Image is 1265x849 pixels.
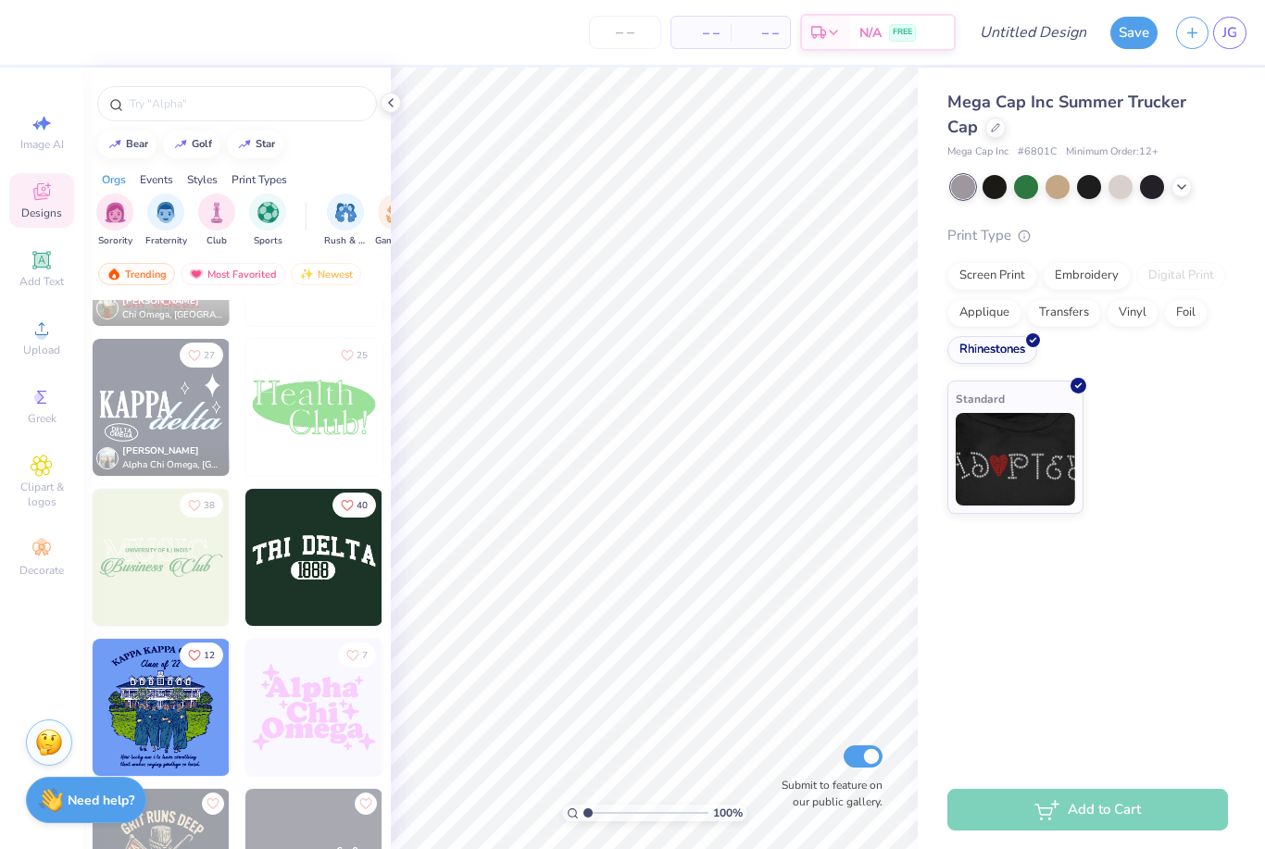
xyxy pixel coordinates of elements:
[382,339,519,476] img: f5f4dbe5-eb30-48b4-b607-f0da8428eae5
[357,501,368,510] span: 40
[299,268,314,281] img: Newest.gif
[335,202,357,223] img: Rush & Bid Image
[105,202,126,223] img: Sorority Image
[126,139,148,149] div: bear
[9,480,74,509] span: Clipart & logos
[180,643,223,668] button: Like
[181,263,285,285] div: Most Favorited
[324,194,367,248] button: filter button
[257,202,279,223] img: Sports Image
[1164,299,1208,327] div: Foil
[324,194,367,248] div: filter for Rush & Bid
[256,139,275,149] div: star
[382,489,519,626] img: 9f90d25e-8900-4f8a-b246-2e7d8f0b5452
[19,274,64,289] span: Add Text
[965,14,1101,51] input: Untitled Design
[357,351,368,360] span: 25
[1027,299,1101,327] div: Transfers
[173,139,188,150] img: trend_line.gif
[382,639,519,776] img: 26421187-7a47-4df5-a832-1a1e79a476a0
[245,489,382,626] img: fc44965f-dbf8-44ca-9433-fd48d42a5e33
[1136,262,1226,290] div: Digital Print
[947,144,1008,160] span: Mega Cap Inc
[713,805,743,821] span: 100 %
[97,131,157,158] button: bear
[192,139,212,149] div: golf
[386,202,407,223] img: Game Day Image
[19,563,64,578] span: Decorate
[1107,299,1159,327] div: Vinyl
[332,493,376,518] button: Like
[145,234,187,248] span: Fraternity
[163,131,220,158] button: golf
[338,643,376,668] button: Like
[96,194,133,248] div: filter for Sorority
[229,339,366,476] img: 1411e81f-6d3f-457b-a148-eab6994e00df
[96,297,119,319] img: Avatar
[683,23,720,43] span: – –
[189,268,204,281] img: most_fav.gif
[771,777,883,810] label: Submit to feature on our public gallery.
[122,294,199,307] span: [PERSON_NAME]
[956,389,1005,408] span: Standard
[375,194,418,248] div: filter for Game Day
[23,343,60,357] span: Upload
[180,343,223,368] button: Like
[204,501,215,510] span: 38
[1222,22,1237,44] span: JG
[229,489,366,626] img: 8cdf3a84-a802-4e68-aefc-26ef9c2ae3b9
[93,639,230,776] img: d367f891-7ffc-4e43-b40a-b6cada5ccd83
[1213,17,1246,49] a: JG
[207,202,227,223] img: Club Image
[245,339,382,476] img: eba1cdf5-7845-4d0a-a47b-4ed70e7e2cb7
[96,194,133,248] button: filter button
[589,16,661,49] input: – –
[207,234,227,248] span: Club
[232,171,287,188] div: Print Types
[128,94,365,113] input: Try "Alpha"
[202,793,224,815] button: Like
[362,651,368,660] span: 7
[198,194,235,248] div: filter for Club
[1043,262,1131,290] div: Embroidery
[106,268,121,281] img: trending.gif
[249,194,286,248] div: filter for Sports
[107,139,122,150] img: trend_line.gif
[122,444,199,457] span: [PERSON_NAME]
[893,26,912,39] span: FREE
[98,263,175,285] div: Trending
[1018,144,1057,160] span: # 6801C
[204,351,215,360] span: 27
[324,234,367,248] span: Rush & Bid
[140,171,173,188] div: Events
[204,651,215,660] span: 12
[102,171,126,188] div: Orgs
[28,411,56,426] span: Greek
[332,343,376,368] button: Like
[145,194,187,248] button: filter button
[237,139,252,150] img: trend_line.gif
[956,413,1075,506] img: Standard
[249,194,286,248] button: filter button
[947,262,1037,290] div: Screen Print
[1066,144,1159,160] span: Minimum Order: 12 +
[96,447,119,469] img: Avatar
[21,206,62,220] span: Designs
[145,194,187,248] div: filter for Fraternity
[187,171,218,188] div: Styles
[180,493,223,518] button: Like
[291,263,361,285] div: Newest
[20,137,64,152] span: Image AI
[156,202,176,223] img: Fraternity Image
[122,458,222,472] span: Alpha Chi Omega, [GEOGRAPHIC_DATA][US_STATE]
[947,91,1186,138] span: Mega Cap Inc Summer Trucker Cap
[68,792,134,809] strong: Need help?
[198,194,235,248] button: filter button
[859,23,882,43] span: N/A
[229,639,366,776] img: d06c80e9-2b20-4076-b358-5a0eae167755
[947,336,1037,364] div: Rhinestones
[254,234,282,248] span: Sports
[375,194,418,248] button: filter button
[93,489,230,626] img: 1da25d63-bf3f-4a3a-a411-2c53482b95d0
[1110,17,1158,49] button: Save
